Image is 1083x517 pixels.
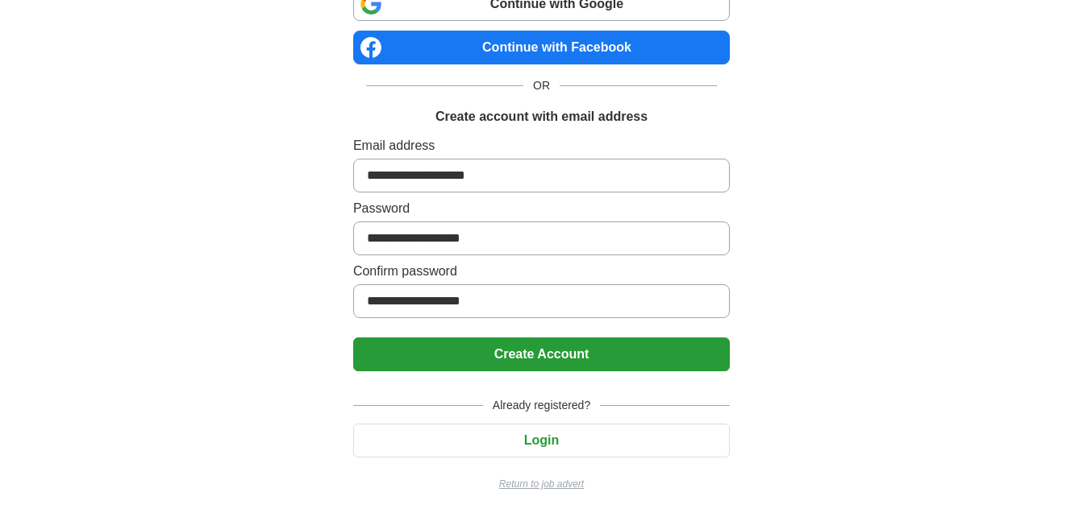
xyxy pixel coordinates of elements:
h1: Create account with email address [435,107,648,126]
button: Create Account [353,337,730,371]
span: Already registered? [483,397,600,414]
a: Login [353,433,730,447]
button: Login [353,424,730,457]
span: OR [523,77,560,94]
label: Confirm password [353,262,730,281]
label: Password [353,199,730,218]
a: Return to job advert [353,477,730,491]
a: Continue with Facebook [353,31,730,64]
label: Email address [353,136,730,155]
